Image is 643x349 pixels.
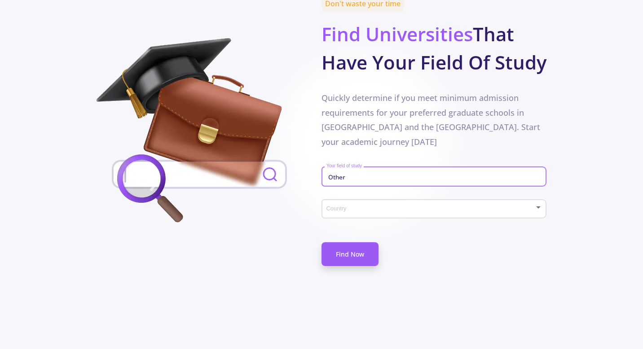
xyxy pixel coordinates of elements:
[97,38,303,227] img: field
[321,242,379,266] a: Find Now
[321,21,473,47] span: Find Universities
[321,92,540,147] span: Quickly determine if you meet minimum admission requirements for your preferred graduate schools ...
[321,21,546,75] b: That Have Your Field Of Study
